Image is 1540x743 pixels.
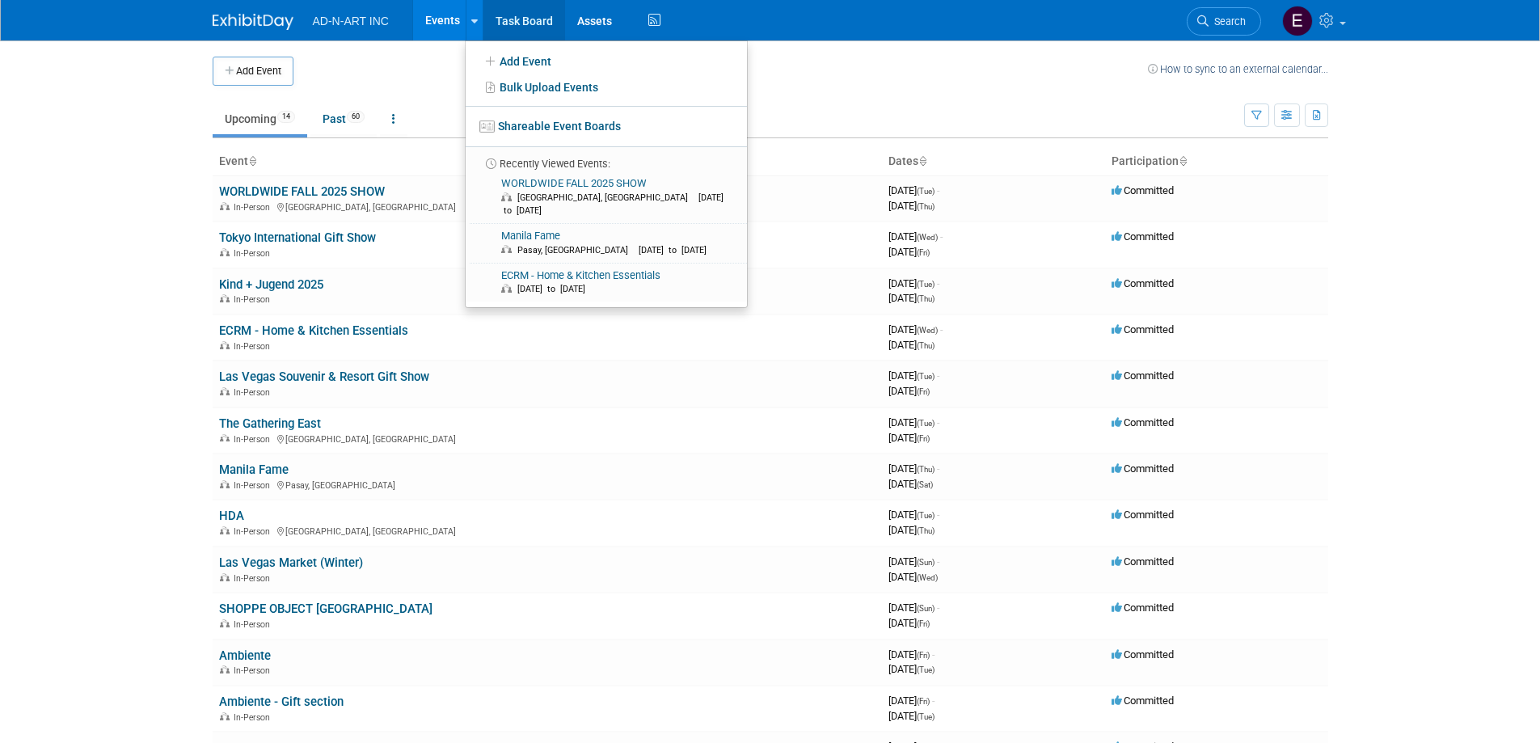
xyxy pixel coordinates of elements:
span: [GEOGRAPHIC_DATA], [GEOGRAPHIC_DATA] [517,192,696,203]
span: - [937,277,939,289]
th: Event [213,148,882,175]
img: In-Person Event [220,294,230,302]
span: (Tue) [917,419,935,428]
img: Eddy Ding [1282,6,1313,36]
span: In-Person [234,619,275,630]
a: WORLDWIDE FALL 2025 SHOW [219,184,385,199]
div: Pasay, [GEOGRAPHIC_DATA] [219,478,875,491]
span: (Thu) [917,341,935,350]
span: [DATE] to [DATE] [501,192,724,216]
span: - [937,555,939,568]
span: Committed [1112,602,1174,614]
span: [DATE] [888,432,930,444]
a: Tokyo International Gift Show [219,230,376,245]
span: AD-N-ART INC [313,15,389,27]
img: In-Person Event [220,526,230,534]
span: In-Person [234,573,275,584]
span: [DATE] [888,385,930,397]
div: [GEOGRAPHIC_DATA], [GEOGRAPHIC_DATA] [219,432,875,445]
span: Committed [1112,323,1174,336]
img: In-Person Event [220,480,230,488]
span: 60 [347,111,365,123]
a: Sort by Event Name [248,154,256,167]
span: [DATE] [888,462,939,475]
span: (Tue) [917,712,935,721]
img: In-Person Event [220,387,230,395]
span: In-Person [234,665,275,676]
span: (Fri) [917,387,930,396]
span: [DATE] [888,416,939,428]
span: [DATE] [888,555,939,568]
span: (Sat) [917,480,933,489]
a: Sort by Start Date [918,154,926,167]
span: (Tue) [917,187,935,196]
span: (Thu) [917,294,935,303]
a: ECRM - Home & Kitchen Essentials [DATE] to [DATE] [470,264,740,302]
img: In-Person Event [220,248,230,256]
span: In-Person [234,526,275,537]
a: How to sync to an external calendar... [1148,63,1328,75]
a: SHOPPE OBJECT [GEOGRAPHIC_DATA] [219,602,432,616]
span: In-Person [234,294,275,305]
span: Committed [1112,694,1174,707]
a: WORLDWIDE FALL 2025 SHOW [GEOGRAPHIC_DATA], [GEOGRAPHIC_DATA] [DATE] to [DATE] [470,171,740,223]
img: seventboard-3.png [479,120,495,133]
span: Committed [1112,277,1174,289]
span: [DATE] [888,277,939,289]
span: In-Person [234,341,275,352]
span: Committed [1112,462,1174,475]
a: Search [1187,7,1261,36]
span: (Thu) [917,526,935,535]
span: [DATE] [888,571,938,583]
span: (Fri) [917,619,930,628]
span: In-Person [234,202,275,213]
span: [DATE] [888,246,930,258]
span: (Wed) [917,573,938,582]
span: [DATE] [888,230,943,243]
span: [DATE] [888,710,935,722]
a: Add Event [466,47,747,74]
span: - [940,323,943,336]
span: - [937,416,939,428]
img: ExhibitDay [213,14,293,30]
span: [DATE] to [DATE] [517,284,593,294]
span: (Fri) [917,434,930,443]
a: Past60 [310,103,377,134]
span: [DATE] [888,292,935,304]
span: - [937,184,939,196]
span: (Wed) [917,326,938,335]
span: (Fri) [917,248,930,257]
span: Committed [1112,416,1174,428]
span: In-Person [234,480,275,491]
a: Ambiente - Gift section [219,694,344,709]
img: In-Person Event [220,712,230,720]
a: Las Vegas Market (Winter) [219,555,363,570]
span: Committed [1112,648,1174,661]
span: - [940,230,943,243]
span: (Fri) [917,651,930,660]
span: Search [1209,15,1246,27]
span: [DATE] [888,524,935,536]
img: In-Person Event [220,619,230,627]
a: Kind + Jugend 2025 [219,277,323,292]
a: Sort by Participation Type [1179,154,1187,167]
a: Manila Fame [219,462,289,477]
span: [DATE] [888,200,935,212]
span: [DATE] [888,663,935,675]
div: [GEOGRAPHIC_DATA], [GEOGRAPHIC_DATA] [219,200,875,213]
a: Las Vegas Souvenir & Resort Gift Show [219,369,429,384]
span: [DATE] [888,509,939,521]
a: Ambiente [219,648,271,663]
span: (Sun) [917,558,935,567]
span: (Tue) [917,665,935,674]
img: In-Person Event [220,573,230,581]
span: Committed [1112,509,1174,521]
span: In-Person [234,712,275,723]
span: In-Person [234,248,275,259]
span: In-Person [234,387,275,398]
span: (Thu) [917,465,935,474]
span: [DATE] [888,478,933,490]
span: (Tue) [917,511,935,520]
a: The Gathering East [219,416,321,431]
th: Dates [882,148,1105,175]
